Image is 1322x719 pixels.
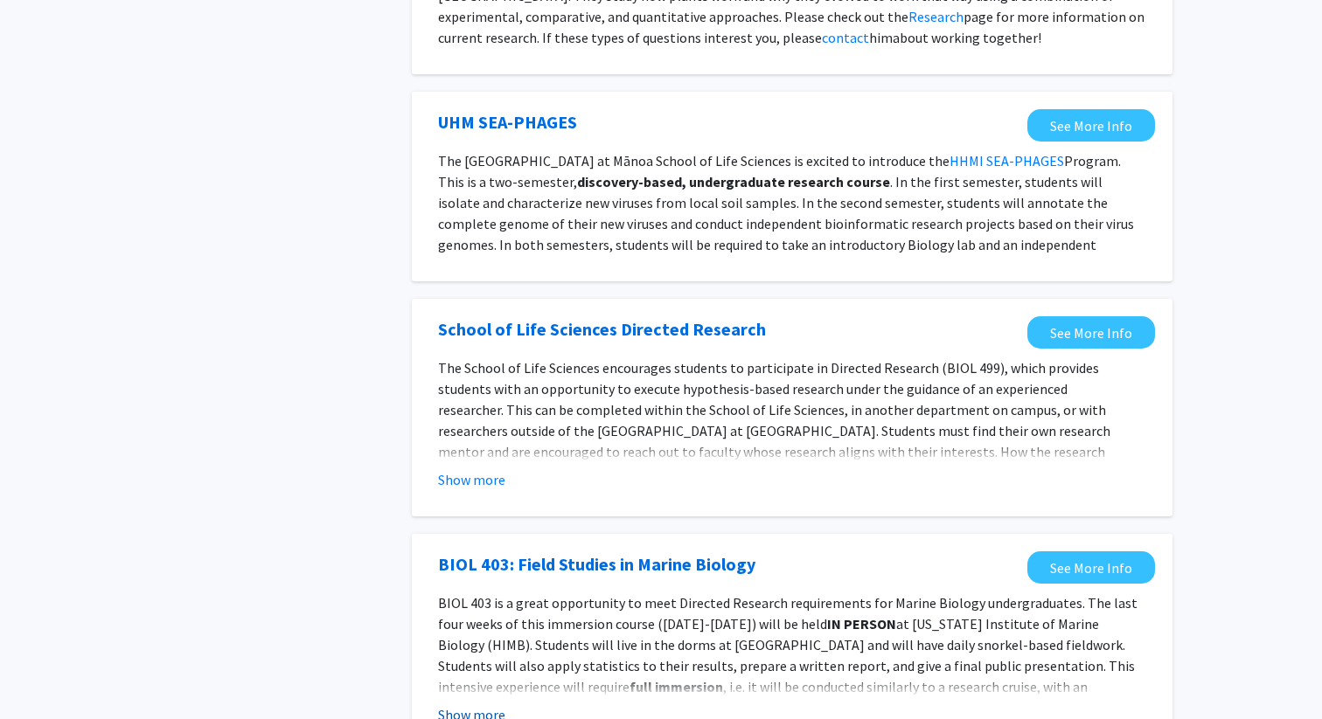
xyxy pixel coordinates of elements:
span: . In the first semester, students will isolate and characterize new viruses from local soil sampl... [438,173,1134,274]
a: HHMI SEA-PHAGES [950,152,1064,169]
a: Opens in a new tab [438,551,755,577]
span: The School of Life Sciences encourages students to participate in Directed Research (BIOL 499), w... [438,359,1116,502]
a: Opens in a new tab [1027,109,1155,142]
a: Opens in a new tab [438,109,577,135]
a: Opens in a new tab [1027,551,1155,584]
a: Opens in a new tab [1027,316,1155,349]
iframe: Chat [13,640,74,706]
strong: IN PERSON [827,615,896,633]
span: The [GEOGRAPHIC_DATA] at Mānoa School of Life Sciences is excited to introduce the [438,152,950,169]
span: BIOL 403 is a great opportunity to meet Directed Research requirements for Marine Biology undergr... [438,594,1138,633]
button: Show more [438,469,505,490]
strong: full immersion [630,678,723,695]
a: Research [908,8,964,25]
a: contact [822,29,869,46]
a: Opens in a new tab [438,316,766,342]
span: about working together! [893,29,1041,46]
strong: discovery-based, undergraduate research course [577,173,890,190]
